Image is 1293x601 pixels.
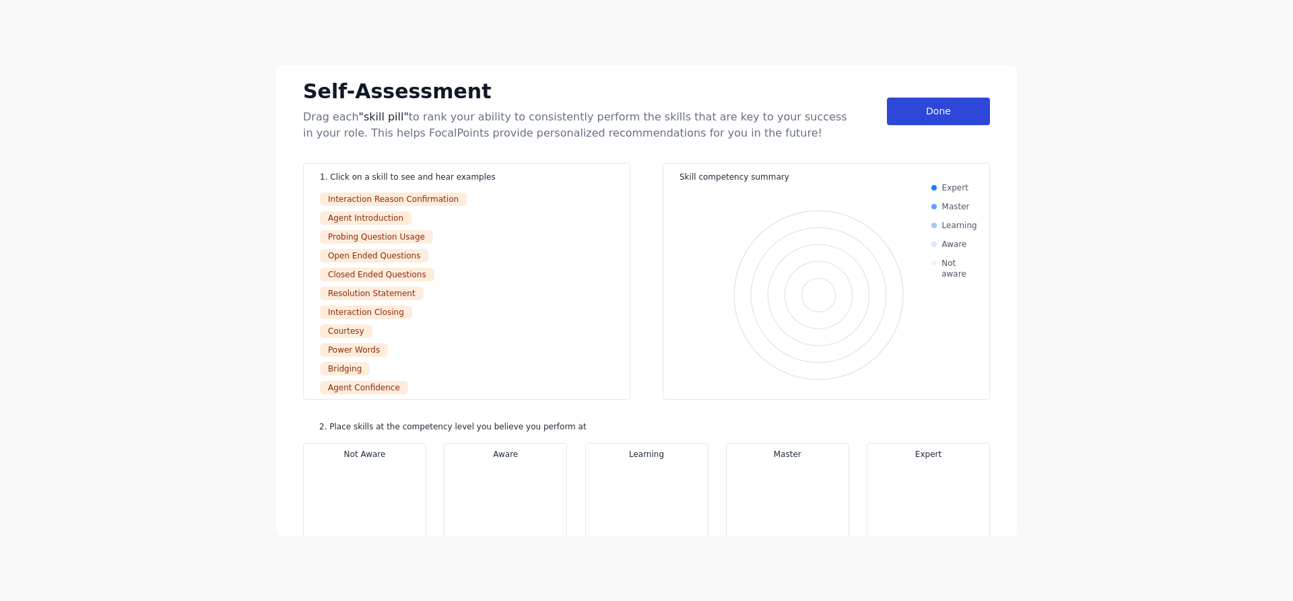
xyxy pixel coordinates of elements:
[320,192,467,206] div: Interaction Reason Confirmation
[320,306,412,319] div: Interaction Closing
[320,343,388,357] div: Power Words
[320,172,614,182] div: 1. Click on a skill to see and hear examples
[359,110,409,123] span: "skill pill"
[303,109,853,141] div: Drag each to rank your ability to consistently perform the skills that are key to your success in...
[320,268,434,281] div: Closed Ended Questions
[774,450,801,459] span: Master
[706,182,931,408] div: Chart. Highcharts interactive chart.
[320,249,428,262] div: Open Ended Questions
[942,201,970,212] div: Master
[303,76,853,106] div: Self-Assessment
[344,450,386,459] span: Not Aware
[942,239,967,250] div: Aware
[319,421,990,432] div: 2. Place skills at the competency level you believe you perform at
[942,220,977,231] div: Learning
[679,172,981,182] div: Skill competency summary
[915,450,941,459] span: Expert
[320,362,370,376] div: Bridging
[320,287,424,300] div: Resolution Statement
[629,450,664,459] span: Learning
[320,211,411,225] div: Agent Introduction
[320,381,408,394] div: Agent Confidence
[941,258,981,279] div: Not aware
[942,182,968,193] div: Expert
[706,182,931,408] svg: Interactive chart
[887,98,990,125] div: Done
[320,230,433,244] div: Probing Question Usage
[320,324,372,338] div: Courtesy
[493,450,518,459] span: Aware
